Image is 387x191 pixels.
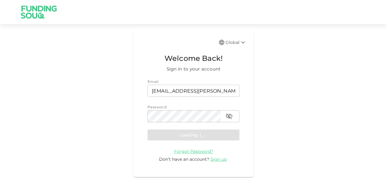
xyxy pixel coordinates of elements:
span: Email [148,79,158,84]
span: Sign up [210,156,227,162]
input: email [148,85,239,97]
span: Password [148,105,167,109]
span: Welcome Back! [148,53,239,64]
span: Don’t have an account? [159,156,209,162]
div: Global [226,39,247,46]
a: Forgot Password? [174,148,213,154]
span: Sign in to your account [148,65,239,73]
input: password [148,110,221,122]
